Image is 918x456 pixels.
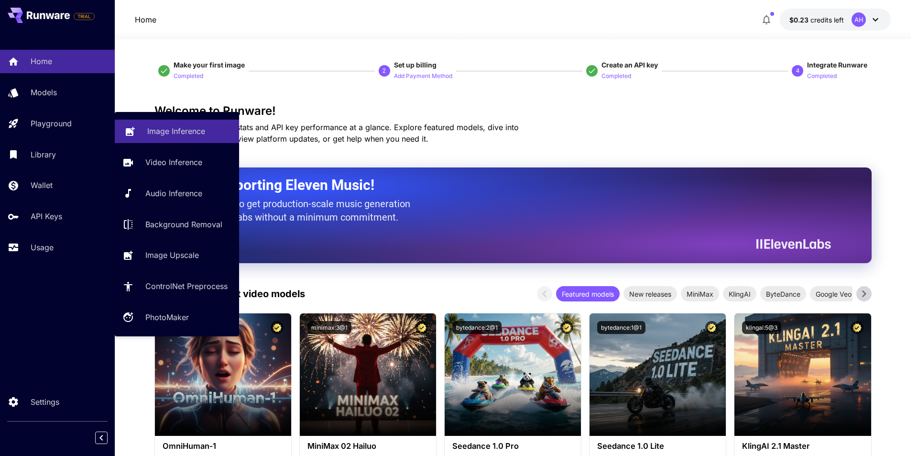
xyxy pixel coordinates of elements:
button: minimax:3@1 [307,321,351,334]
span: MiniMax [681,289,719,299]
h2: Now Supporting Eleven Music! [178,176,824,194]
p: Image Upscale [145,249,199,261]
p: 4 [796,67,799,75]
span: Google Veo [810,289,857,299]
span: KlingAI [723,289,756,299]
span: Set up billing [394,61,437,69]
button: Certified Model – Vetted for best performance and includes a commercial license. [851,321,863,334]
h3: OmniHuman‑1 [163,442,284,451]
span: Add your payment card to enable full platform functionality. [74,11,95,22]
span: Make your first image [174,61,245,69]
span: New releases [623,289,677,299]
a: Image Inference [115,120,239,143]
p: Image Inference [147,125,205,137]
p: Playground [31,118,72,129]
h3: KlingAI 2.1 Master [742,442,863,451]
img: alt [590,313,726,436]
div: Collapse sidebar [102,429,115,446]
span: TRIAL [74,13,94,20]
button: Certified Model – Vetted for best performance and includes a commercial license. [271,321,284,334]
p: Wallet [31,179,53,191]
button: $0.2291 [780,9,891,31]
button: bytedance:2@1 [452,321,502,334]
img: alt [155,313,291,436]
h3: Seedance 1.0 Lite [597,442,718,451]
a: PhotoMaker [115,306,239,329]
button: Certified Model – Vetted for best performance and includes a commercial license. [560,321,573,334]
span: Check out your usage stats and API key performance at a glance. Explore featured models, dive int... [154,122,519,144]
button: bytedance:1@1 [597,321,645,334]
span: credits left [810,16,844,24]
div: AH [852,12,866,27]
div: $0.2291 [789,15,844,25]
p: Audio Inference [145,188,202,199]
span: ByteDance [760,289,806,299]
span: Create an API key [601,61,658,69]
a: ControlNet Preprocess [115,275,239,298]
p: Completed [174,72,203,81]
p: Settings [31,396,59,408]
p: Background Removal [145,219,222,230]
p: Add Payment Method [394,72,452,81]
p: Usage [31,242,54,253]
p: 2 [382,67,386,75]
img: alt [300,313,436,436]
p: Home [135,14,156,25]
p: Models [31,87,57,98]
p: The only way to get production-scale music generation from Eleven Labs without a minimum commitment. [178,197,417,224]
img: alt [445,313,581,436]
h3: MiniMax 02 Hailuo [307,442,428,451]
button: klingai:5@3 [742,321,781,334]
p: Completed [807,72,837,81]
nav: breadcrumb [135,14,156,25]
p: Library [31,149,56,160]
button: Certified Model – Vetted for best performance and includes a commercial license. [415,321,428,334]
button: Collapse sidebar [95,432,108,444]
span: Integrate Runware [807,61,867,69]
span: Featured models [556,289,620,299]
p: Video Inference [145,156,202,168]
p: Home [31,56,52,67]
p: PhotoMaker [145,311,189,323]
a: Video Inference [115,151,239,174]
a: Background Removal [115,212,239,236]
h3: Seedance 1.0 Pro [452,442,573,451]
button: Certified Model – Vetted for best performance and includes a commercial license. [705,321,718,334]
a: Image Upscale [115,244,239,267]
p: ControlNet Preprocess [145,280,228,292]
p: Completed [601,72,631,81]
p: API Keys [31,211,62,222]
a: Audio Inference [115,182,239,205]
span: $0.23 [789,16,810,24]
h3: Welcome to Runware! [154,104,872,118]
img: alt [734,313,871,436]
